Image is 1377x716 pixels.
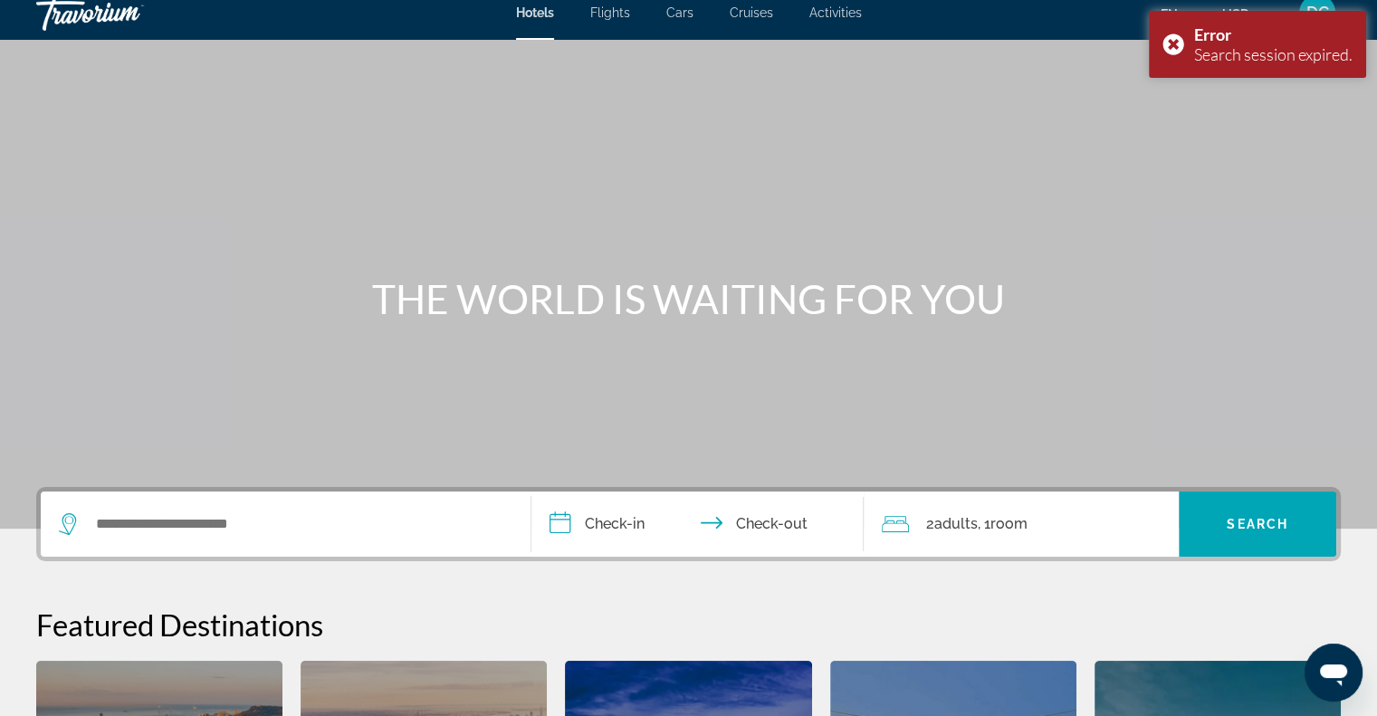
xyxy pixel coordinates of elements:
[1179,492,1336,557] button: Search
[1161,1,1195,27] button: Change language
[41,492,1336,557] div: Search widget
[1222,7,1249,22] span: USD
[990,515,1027,532] span: Room
[349,275,1028,322] h1: THE WORLD IS WAITING FOR YOU
[1161,7,1178,22] span: en
[666,5,693,20] a: Cars
[36,606,1341,643] h2: Featured Destinations
[1306,4,1329,22] span: DC
[590,5,630,20] a: Flights
[730,5,773,20] a: Cruises
[809,5,862,20] a: Activities
[925,511,977,537] span: 2
[531,492,865,557] button: Check in and out dates
[1305,644,1363,702] iframe: Button to launch messaging window
[1222,1,1267,27] button: Change currency
[1194,24,1353,44] div: Error
[516,5,554,20] a: Hotels
[933,515,977,532] span: Adults
[1227,517,1288,531] span: Search
[864,492,1179,557] button: Travelers: 2 adults, 0 children
[1194,44,1353,64] div: Search session expired.
[977,511,1027,537] span: , 1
